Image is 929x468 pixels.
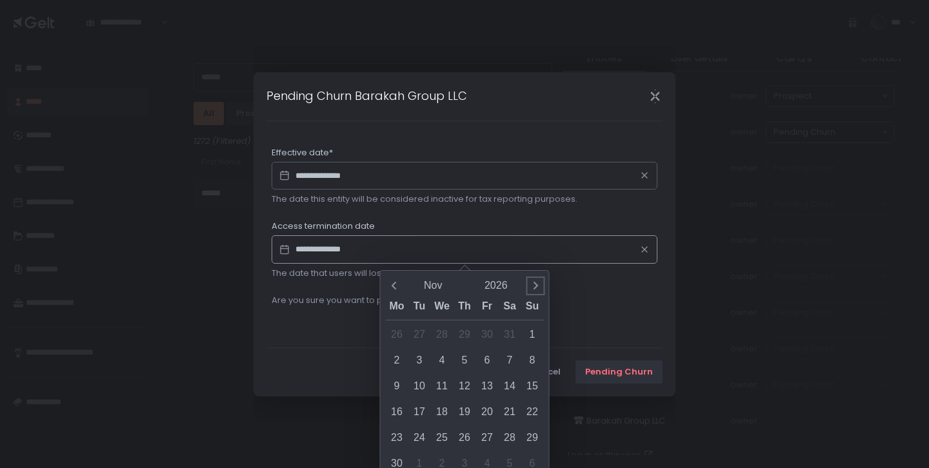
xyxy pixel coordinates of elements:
[499,401,521,424] div: 21
[431,349,454,372] div: 4
[272,147,333,159] span: Effective date*
[499,349,521,372] div: 7
[272,162,657,190] input: Datepicker input
[272,295,657,306] div: Are you sure you want to pending churn Barakah Group LLC?
[499,324,521,346] div: 31
[386,427,408,449] div: 23
[408,349,431,372] div: 3
[431,375,454,398] div: 11
[521,349,544,372] div: 8
[454,427,476,449] div: 26
[431,324,454,346] div: 28
[431,401,454,424] div: 18
[386,278,402,294] button: Previous month
[476,349,499,372] div: 6
[499,297,521,320] div: Sa
[521,427,544,449] div: 29
[454,297,476,320] div: Th
[476,375,499,398] div: 13
[402,275,465,297] button: Open months overlay
[386,297,408,320] div: Mo
[272,267,471,279] span: The date that users will lose access to this entity
[408,297,431,320] div: Tu
[386,375,408,398] div: 9
[521,401,544,424] div: 22
[476,324,499,346] div: 30
[476,427,499,449] div: 27
[476,297,499,320] div: Fr
[408,375,431,398] div: 10
[476,401,499,424] div: 20
[464,275,528,297] button: Open years overlay
[499,427,521,449] div: 28
[386,324,408,346] div: 26
[454,375,476,398] div: 12
[454,324,476,346] div: 29
[408,427,431,449] div: 24
[431,427,454,449] div: 25
[454,401,476,424] div: 19
[386,349,408,372] div: 2
[634,89,675,104] div: Close
[585,366,653,378] div: Pending Churn
[272,220,375,232] span: Access termination date
[499,375,521,398] div: 14
[272,235,657,264] input: Datepicker input
[266,87,467,104] h1: Pending Churn Barakah Group LLC
[528,278,544,294] button: Next month
[521,324,544,346] div: 1
[386,401,408,424] div: 16
[272,193,577,205] span: The date this entity will be considered inactive for tax reporting purposes.
[408,324,431,346] div: 27
[521,375,544,398] div: 15
[431,297,454,320] div: We
[575,360,663,384] button: Pending Churn
[521,297,544,320] div: Su
[454,349,476,372] div: 5
[408,401,431,424] div: 17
